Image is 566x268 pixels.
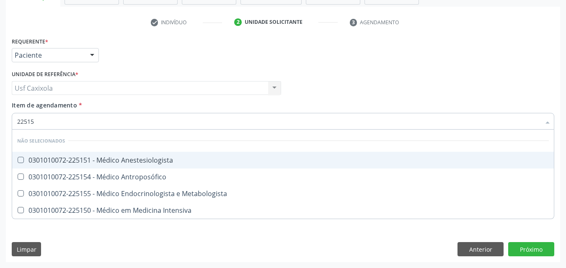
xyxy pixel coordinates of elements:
[12,68,78,81] label: Unidade de referência
[12,242,41,256] button: Limpar
[457,242,504,256] button: Anterior
[17,174,549,180] div: 0301010072-225154 - Médico Antroposófico
[234,18,242,26] div: 2
[508,242,554,256] button: Próximo
[17,190,549,197] div: 0301010072-225155 - Médico Endocrinologista e Metabologista
[17,157,549,163] div: 0301010072-225151 - Médico Anestesiologista
[17,207,549,214] div: 0301010072-225150 - Médico em Medicina Intensiva
[12,35,48,48] label: Requerente
[15,51,82,59] span: Paciente
[17,113,540,130] input: Buscar por procedimentos
[12,101,77,109] span: Item de agendamento
[245,18,302,26] div: Unidade solicitante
